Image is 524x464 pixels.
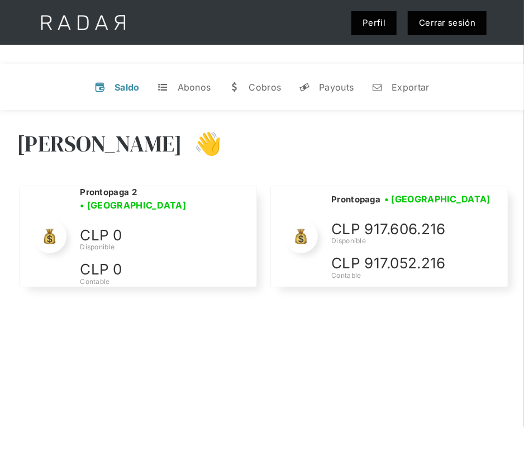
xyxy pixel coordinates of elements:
div: y [299,82,310,93]
p: CLP 0 [80,224,247,247]
a: Cerrar sesión [408,11,487,35]
div: Payouts [319,82,354,93]
div: Exportar [392,82,429,93]
h3: • [GEOGRAPHIC_DATA] [80,198,186,212]
div: t [158,82,169,93]
div: v [94,82,106,93]
a: Perfil [351,11,397,35]
div: Abonos [178,82,211,93]
h3: 👋 [183,130,222,158]
div: Disponible [331,236,499,246]
div: Contable [80,277,247,287]
div: Saldo [115,82,140,93]
h3: • [GEOGRAPHIC_DATA] [384,192,490,206]
div: n [371,82,383,93]
h2: Prontopaga [331,194,380,205]
h3: [PERSON_NAME] [17,130,183,158]
p: CLP 0 [80,258,247,281]
h2: Prontopaga 2 [80,187,137,198]
div: Contable [331,271,499,281]
div: Disponible [80,242,247,252]
div: w [228,82,240,93]
p: CLP 917.606.216 [331,217,499,241]
div: Cobros [249,82,281,93]
p: CLP 917.052.216 [331,252,499,275]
